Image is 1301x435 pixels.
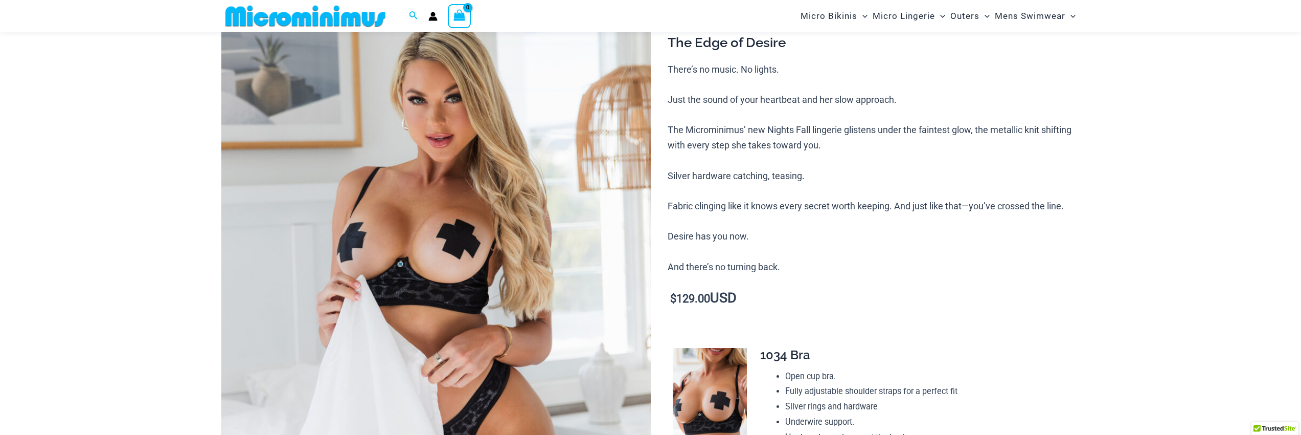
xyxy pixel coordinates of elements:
[668,62,1080,275] p: There’s no music. No lights. Just the sound of your heartbeat and her slow approach. The Micromin...
[668,291,1080,307] p: USD
[760,347,810,362] span: 1034 Bra
[670,292,676,305] span: $
[409,10,418,23] a: Search icon link
[870,3,948,29] a: Micro LingerieMenu ToggleMenu Toggle
[857,3,868,29] span: Menu Toggle
[798,3,870,29] a: Micro BikinisMenu ToggleMenu Toggle
[979,3,990,29] span: Menu Toggle
[935,3,945,29] span: Menu Toggle
[785,399,1071,415] li: Silver rings and hardware
[785,369,1071,384] li: Open cup bra.
[785,384,1071,399] li: Fully adjustable shoulder straps for a perfect fit
[448,4,471,28] a: View Shopping Cart, empty
[948,3,992,29] a: OutersMenu ToggleMenu Toggle
[992,3,1078,29] a: Mens SwimwearMenu ToggleMenu Toggle
[1065,3,1076,29] span: Menu Toggle
[796,2,1080,31] nav: Site Navigation
[950,3,979,29] span: Outers
[801,3,857,29] span: Micro Bikinis
[785,415,1071,430] li: Underwire support.
[873,3,935,29] span: Micro Lingerie
[668,34,1080,52] h3: The Edge of Desire
[221,5,390,28] img: MM SHOP LOGO FLAT
[428,12,438,21] a: Account icon link
[670,292,710,305] bdi: 129.00
[995,3,1065,29] span: Mens Swimwear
